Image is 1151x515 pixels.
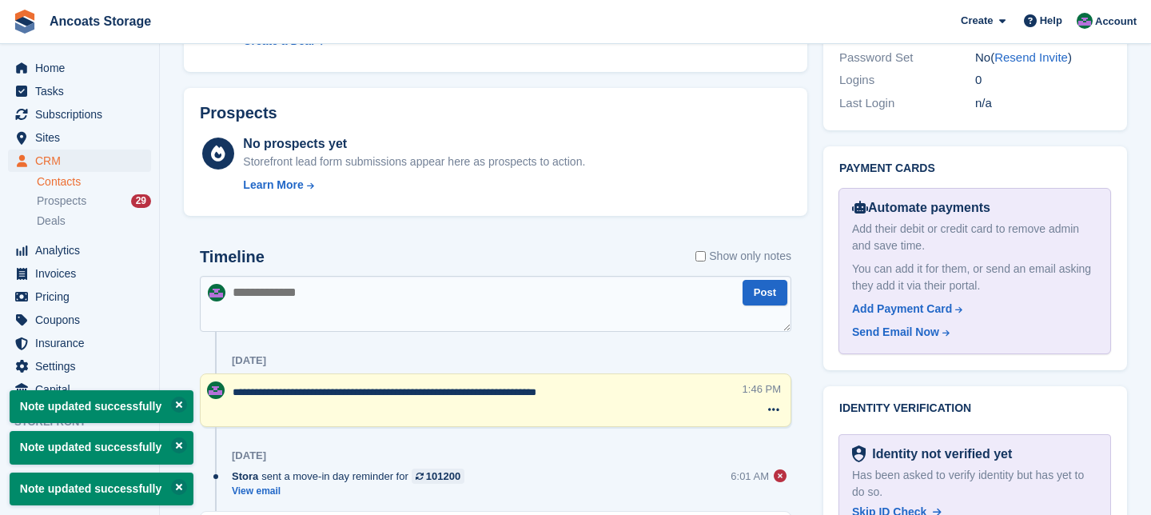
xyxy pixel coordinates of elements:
[8,309,151,331] a: menu
[35,285,131,308] span: Pricing
[975,71,1111,90] div: 0
[975,94,1111,113] div: n/a
[232,469,472,484] div: sent a move-in day reminder for
[243,177,303,194] div: Learn More
[131,194,151,208] div: 29
[8,378,151,401] a: menu
[232,469,258,484] span: Stora
[43,8,157,34] a: Ancoats Storage
[35,262,131,285] span: Invoices
[35,150,131,172] span: CRM
[232,485,472,498] a: View email
[743,280,787,306] button: Post
[8,262,151,285] a: menu
[839,162,1111,175] h2: Payment cards
[37,194,86,209] span: Prospects
[8,103,151,126] a: menu
[1095,14,1137,30] span: Account
[200,248,265,266] h2: Timeline
[35,57,131,79] span: Home
[990,50,1072,64] span: ( )
[412,469,464,484] a: 101200
[852,445,866,463] img: Identity Verification Ready
[37,174,151,190] a: Contacts
[994,50,1068,64] a: Resend Invite
[8,57,151,79] a: menu
[961,13,993,29] span: Create
[35,103,131,126] span: Subscriptions
[8,239,151,261] a: menu
[232,449,266,462] div: [DATE]
[8,80,151,102] a: menu
[35,332,131,354] span: Insurance
[839,94,975,113] div: Last Login
[852,261,1097,294] div: You can add it for them, or send an email asking they add it via their portal.
[8,434,151,457] a: menu
[37,214,66,229] span: Deals
[37,213,151,230] a: Deals
[1040,13,1062,29] span: Help
[975,49,1111,67] div: No
[35,378,131,401] span: Capital
[695,248,706,265] input: Show only notes
[200,104,277,122] h2: Prospects
[852,467,1097,501] div: Has been asked to verify identity but has yet to do so.
[866,445,1012,464] div: Identity not verified yet
[35,80,131,102] span: Tasks
[8,126,151,149] a: menu
[839,402,1111,415] h2: Identity verification
[852,198,1097,218] div: Automate payments
[852,221,1097,254] div: Add their debit or credit card to remove admin and save time.
[852,301,952,317] div: Add Payment Card
[243,177,585,194] a: Learn More
[8,150,151,172] a: menu
[743,381,781,397] div: 1:46 PM
[243,154,585,170] div: Storefront lead form submissions appear here as prospects to action.
[852,324,939,341] div: Send Email Now
[8,285,151,308] a: menu
[10,473,193,505] p: Note updated successfully
[10,390,193,423] p: Note updated successfully
[35,239,131,261] span: Analytics
[426,469,460,484] div: 101200
[8,355,151,377] a: menu
[731,469,769,484] div: 6:01 AM
[695,248,791,265] label: Show only notes
[35,309,131,331] span: Coupons
[35,126,131,149] span: Sites
[35,355,131,377] span: Settings
[243,134,585,154] div: No prospects yet
[10,431,193,464] p: Note updated successfully
[37,193,151,210] a: Prospects 29
[839,49,975,67] div: Password Set
[839,71,975,90] div: Logins
[13,10,37,34] img: stora-icon-8386f47178a22dfd0bd8f6a31ec36ba5ce8667c1dd55bd0f319d3a0aa187defe.svg
[8,332,151,354] a: menu
[232,354,266,367] div: [DATE]
[852,301,1091,317] a: Add Payment Card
